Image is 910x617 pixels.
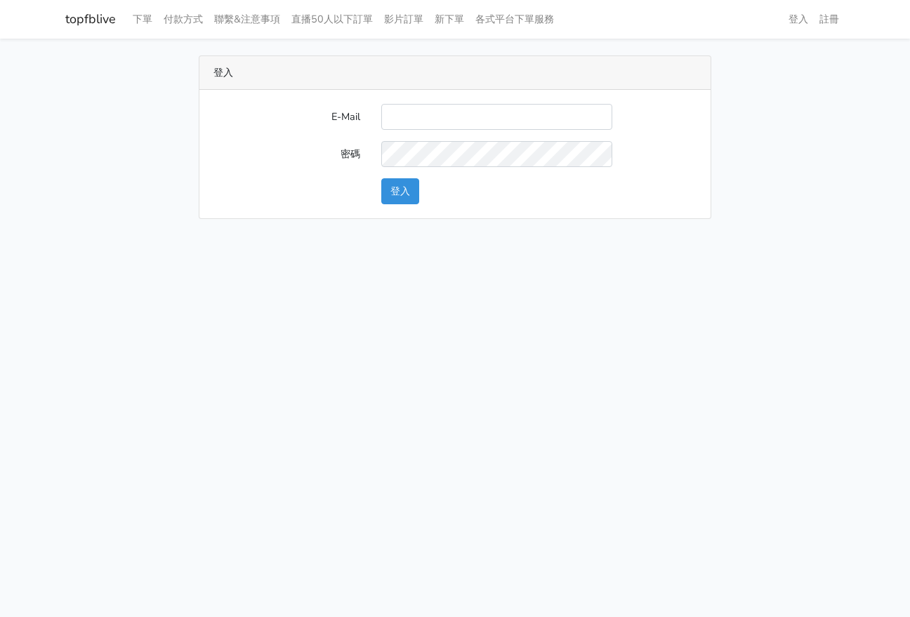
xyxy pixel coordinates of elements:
a: topfblive [65,6,116,33]
div: 登入 [199,56,711,90]
a: 影片訂單 [378,6,429,33]
a: 直播50人以下訂單 [286,6,378,33]
button: 登入 [381,178,419,204]
a: 註冊 [814,6,845,33]
a: 各式平台下單服務 [470,6,560,33]
a: 新下單 [429,6,470,33]
a: 付款方式 [158,6,209,33]
a: 下單 [127,6,158,33]
label: E-Mail [203,104,371,130]
a: 登入 [783,6,814,33]
a: 聯繫&注意事項 [209,6,286,33]
label: 密碼 [203,141,371,167]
